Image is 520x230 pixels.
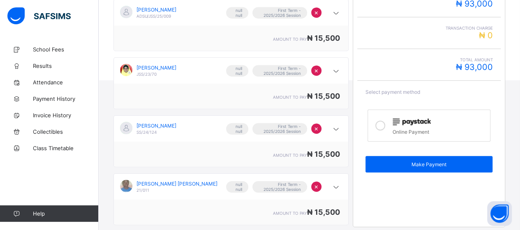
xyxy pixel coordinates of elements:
span: amount to pay [273,211,307,216]
span: ₦ 15,500 [307,208,340,216]
span: ₦ 15,500 [307,150,340,158]
span: School Fees [33,46,99,53]
span: null null [232,182,242,192]
img: safsims [7,7,71,25]
span: amount to pay [273,37,307,42]
span: Make Payment [372,161,487,167]
span: SS/24/124 [136,130,157,135]
div: [object Object] [113,57,349,109]
span: Select payment method [365,89,420,95]
span: Total Amount [365,57,493,62]
span: Transaction charge [365,26,493,30]
div: [object Object] [113,173,349,225]
span: First Term - 2025/2026 Session [259,182,301,192]
span: [PERSON_NAME] [PERSON_NAME] [136,181,217,187]
img: paystack.0b99254114f7d5403c0525f3550acd03.svg [393,118,431,125]
button: Open asap [487,201,512,226]
span: First Term - 2025/2026 Session [259,66,301,76]
span: Attendance [33,79,99,86]
div: [object Object] [113,115,349,167]
span: Help [33,210,98,217]
span: ₦ 15,500 [307,34,340,42]
span: Invoice History [33,112,99,118]
span: Class Timetable [33,145,99,151]
span: × [314,182,319,191]
span: Results [33,63,99,69]
i: arrow [331,125,341,133]
i: arrow [331,67,341,75]
span: × [314,8,319,16]
span: null null [232,124,242,134]
span: 21/011 [136,188,149,193]
i: arrow [331,183,341,191]
span: ₦ 15,500 [307,92,340,100]
span: JSS/23/70 [136,72,157,77]
span: Payment History [33,95,99,102]
span: Collectibles [33,128,99,135]
span: ADSU/JSS/25/009 [136,14,171,19]
span: ₦ 93,000 [455,62,492,72]
span: [PERSON_NAME] [136,65,176,71]
span: null null [232,8,242,18]
i: arrow [331,9,341,17]
span: × [314,66,319,74]
span: null null [232,66,242,76]
span: ₦ 0 [478,30,492,40]
span: amount to pay [273,153,307,158]
span: [PERSON_NAME] [136,123,176,129]
div: Online Payment [393,127,486,135]
span: First Term - 2025/2026 Session [259,8,301,18]
span: [PERSON_NAME] [136,7,176,13]
span: amount to pay [273,95,307,100]
span: × [314,124,319,132]
span: First Term - 2025/2026 Session [259,124,301,134]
